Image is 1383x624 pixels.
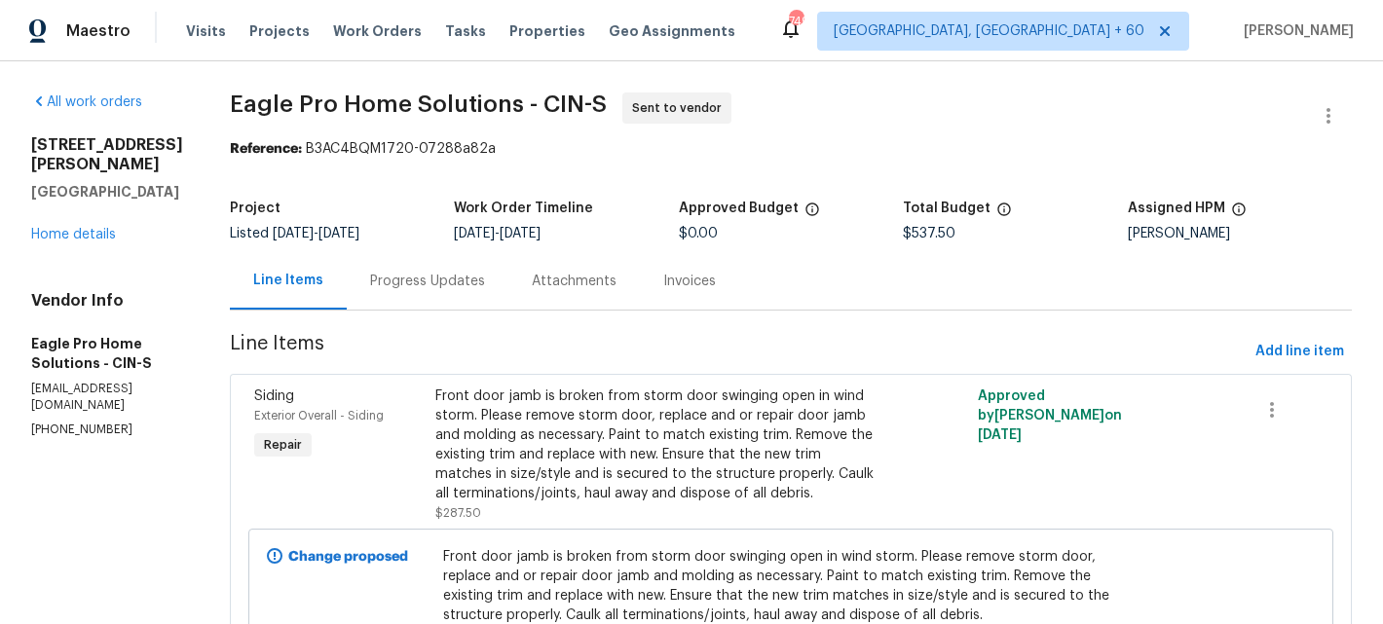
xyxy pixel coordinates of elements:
[632,98,729,118] span: Sent to vendor
[249,21,310,41] span: Projects
[789,12,803,31] div: 749
[31,291,183,311] h4: Vendor Info
[256,435,310,455] span: Repair
[1231,202,1247,227] span: The hpm assigned to this work order.
[435,507,481,519] span: $287.50
[31,182,183,202] h5: [GEOGRAPHIC_DATA]
[1236,21,1354,41] span: [PERSON_NAME]
[1128,202,1225,215] h5: Assigned HPM
[903,202,991,215] h5: Total Budget
[1248,334,1352,370] button: Add line item
[435,386,876,503] div: Front door jamb is broken from storm door swinging open in wind storm. Please remove storm door, ...
[454,202,593,215] h5: Work Order Timeline
[254,389,294,403] span: Siding
[186,21,226,41] span: Visits
[31,135,183,174] h2: [STREET_ADDRESS][PERSON_NAME]
[445,24,486,38] span: Tasks
[903,227,955,240] span: $537.50
[500,227,541,240] span: [DATE]
[834,21,1144,41] span: [GEOGRAPHIC_DATA], [GEOGRAPHIC_DATA] + 60
[978,428,1022,442] span: [DATE]
[333,21,422,41] span: Work Orders
[679,227,718,240] span: $0.00
[230,92,607,116] span: Eagle Pro Home Solutions - CIN-S
[66,21,131,41] span: Maestro
[1128,227,1352,240] div: [PERSON_NAME]
[663,272,716,291] div: Invoices
[273,227,359,240] span: -
[230,139,1352,159] div: B3AC4BQM1720-07288a82a
[253,271,323,290] div: Line Items
[532,272,617,291] div: Attachments
[996,202,1012,227] span: The total cost of line items that have been proposed by Opendoor. This sum includes line items th...
[978,389,1122,442] span: Approved by [PERSON_NAME] on
[31,422,183,438] p: [PHONE_NUMBER]
[370,272,485,291] div: Progress Updates
[609,21,735,41] span: Geo Assignments
[804,202,820,227] span: The total cost of line items that have been approved by both Opendoor and the Trade Partner. This...
[31,228,116,241] a: Home details
[318,227,359,240] span: [DATE]
[454,227,541,240] span: -
[1255,340,1344,364] span: Add line item
[31,381,183,414] p: [EMAIL_ADDRESS][DOMAIN_NAME]
[273,227,314,240] span: [DATE]
[230,334,1248,370] span: Line Items
[288,550,408,564] b: Change proposed
[454,227,495,240] span: [DATE]
[679,202,799,215] h5: Approved Budget
[230,227,359,240] span: Listed
[230,202,280,215] h5: Project
[254,410,384,422] span: Exterior Overall - Siding
[509,21,585,41] span: Properties
[31,334,183,373] h5: Eagle Pro Home Solutions - CIN-S
[230,142,302,156] b: Reference:
[31,95,142,109] a: All work orders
